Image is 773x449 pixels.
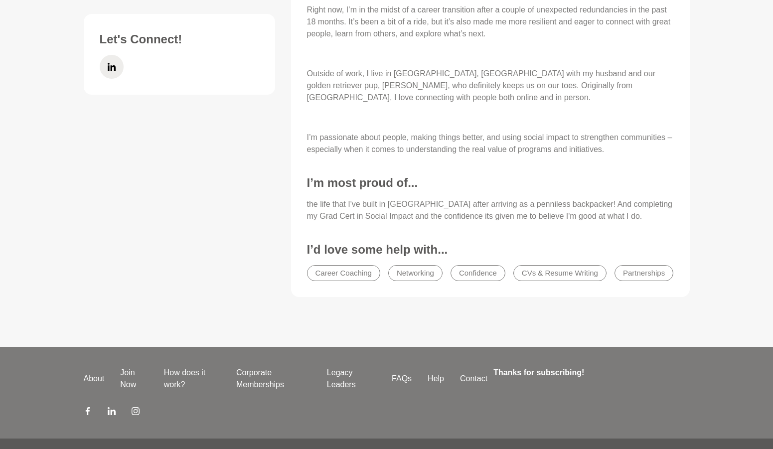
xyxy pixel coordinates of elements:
[452,373,495,385] a: Contact
[156,367,228,391] a: How does it work?
[307,175,674,190] h3: I’m most proud of...
[84,407,92,419] a: Facebook
[307,4,674,40] p: Right now, I’m in the midst of a career transition after a couple of unexpected redundancies in t...
[493,367,683,379] h4: Thanks for subscribing!
[76,373,113,385] a: About
[420,373,452,385] a: Help
[319,367,384,391] a: Legacy Leaders
[100,55,124,79] a: LinkedIn
[132,407,140,419] a: Instagram
[112,367,155,391] a: Join Now
[228,367,319,391] a: Corporate Memberships
[307,198,674,222] p: the life that I've built in [GEOGRAPHIC_DATA] after arriving as a penniless backpacker! And compl...
[384,373,420,385] a: FAQs
[100,32,259,47] h3: Let's Connect!
[307,132,674,155] p: I’m passionate about people, making things better, and using social impact to strengthen communit...
[307,242,674,257] h3: I’d love some help with...
[307,68,674,104] p: Outside of work, I live in [GEOGRAPHIC_DATA], [GEOGRAPHIC_DATA] with my husband and our golden re...
[108,407,116,419] a: LinkedIn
